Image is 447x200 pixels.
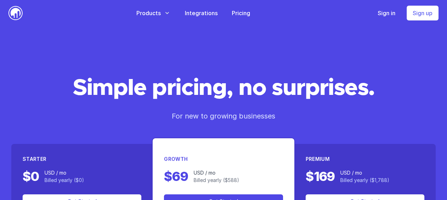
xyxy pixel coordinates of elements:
h3: Starter [23,155,141,163]
span: Products [136,9,161,17]
p: Billed yearly ($0) [45,176,84,184]
h3: Growth [164,155,283,163]
p: Billed yearly ($588) [194,176,239,184]
a: Integrations [185,9,218,17]
p: Billed yearly ($1,788) [340,176,389,184]
a: Sign up [407,6,439,20]
a: Sign in [378,9,395,17]
span: no surprises. [239,77,374,99]
p: USD / mo [340,169,389,176]
p: For new to growing businesses [11,111,436,121]
button: Products [136,9,171,17]
p: $0 [23,167,39,186]
span: Simple pricing, [73,77,233,99]
p: $69 [164,167,188,186]
p: USD / mo [45,169,84,176]
h3: Premium [306,155,424,163]
p: $169 [306,167,335,186]
a: Pricing [232,9,250,17]
p: USD / mo [194,169,239,176]
img: PayFlexi [8,6,23,20]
